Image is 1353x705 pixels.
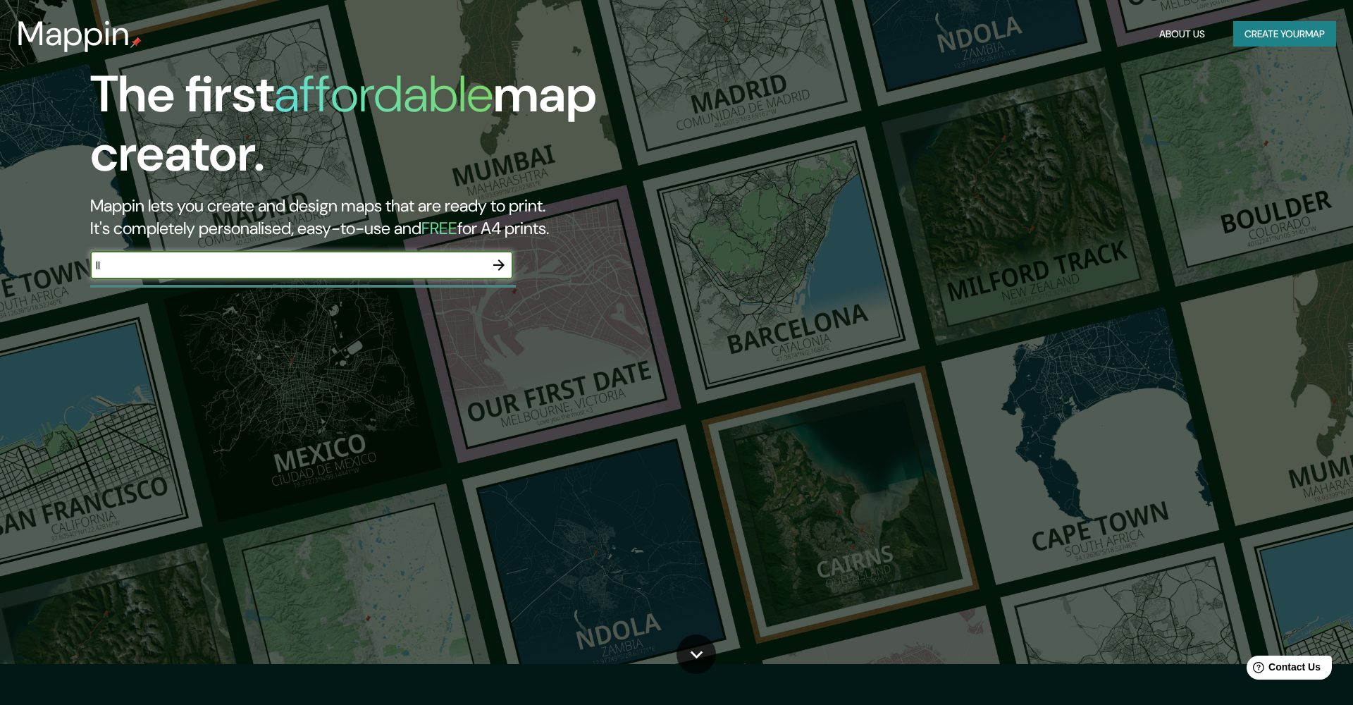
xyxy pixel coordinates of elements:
[421,217,457,239] h5: FREE
[274,61,493,127] h1: affordable
[1228,650,1337,689] iframe: Help widget launcher
[90,257,485,274] input: Choose your favourite place
[90,65,767,195] h1: The first map creator.
[90,195,767,240] h2: Mappin lets you create and design maps that are ready to print. It's completely personalised, eas...
[130,37,142,48] img: mappin-pin
[17,14,130,54] h3: Mappin
[1233,21,1336,47] button: Create yourmap
[1154,21,1211,47] button: About Us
